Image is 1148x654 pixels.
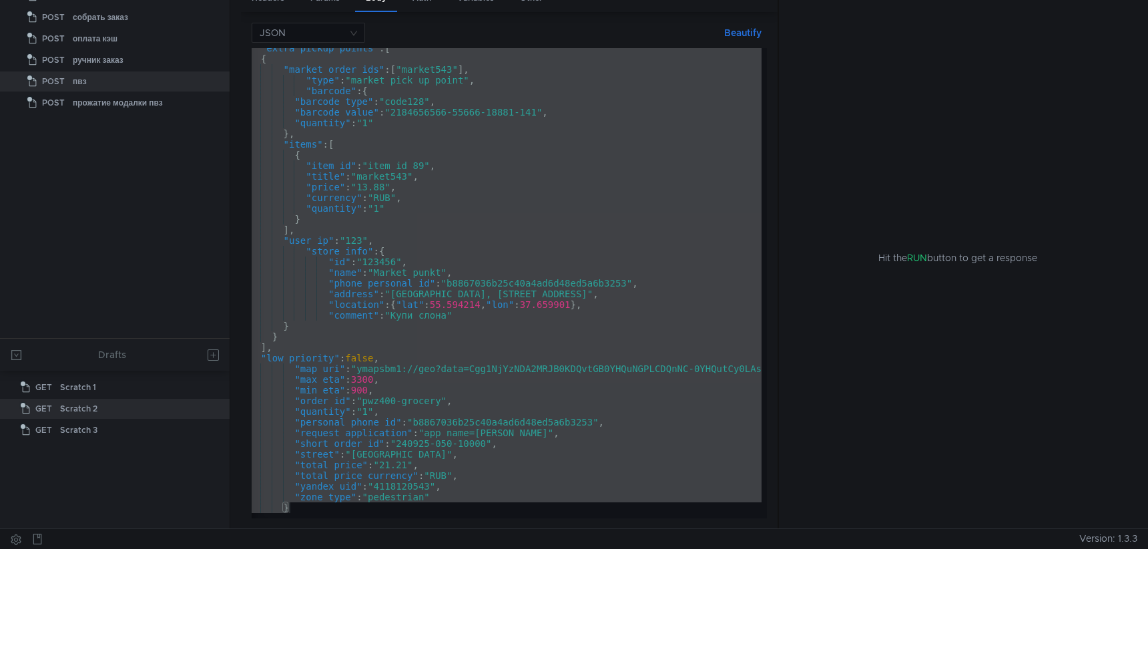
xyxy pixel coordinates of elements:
span: GET [35,399,52,419]
span: POST [42,50,65,70]
div: ручник заказ [73,50,123,70]
div: прожатие модалки пвз [73,93,163,113]
div: собрать заказ [73,7,128,27]
span: GET [35,377,52,397]
span: POST [42,71,65,92]
div: Drafts [98,347,126,363]
span: GET [35,420,52,440]
div: пвз [73,71,87,92]
span: Hit the button to get a response [878,251,1037,265]
span: RUN [907,252,927,264]
div: Scratch 2 [60,399,97,419]
div: оплата кэш [73,29,117,49]
div: Scratch 1 [60,377,96,397]
button: Beautify [719,25,767,41]
span: Version: 1.3.3 [1079,529,1137,548]
span: POST [42,7,65,27]
div: Scratch 3 [60,420,97,440]
span: POST [42,29,65,49]
span: POST [42,93,65,113]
